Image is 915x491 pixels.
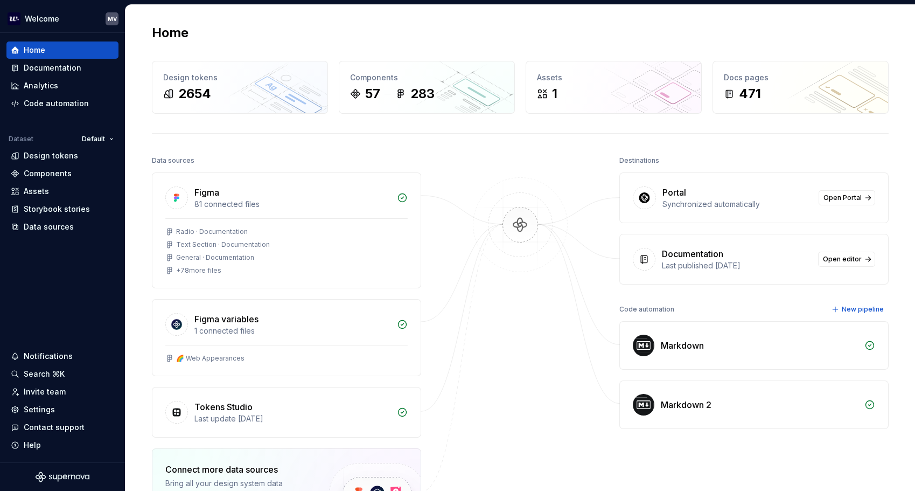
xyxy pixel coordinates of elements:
[24,440,41,451] div: Help
[6,383,118,400] a: Invite team
[619,153,659,168] div: Destinations
[662,186,686,199] div: Portal
[24,369,65,379] div: Search ⌘K
[662,260,812,271] div: Last published [DATE]
[165,463,311,476] div: Connect more data sources
[713,61,889,114] a: Docs pages471
[24,63,81,73] div: Documentation
[82,135,105,143] span: Default
[77,132,118,147] button: Default
[152,387,421,438] a: Tokens StudioLast update [DATE]
[152,153,194,168] div: Data sources
[739,85,761,102] div: 471
[24,168,72,179] div: Components
[176,240,270,249] div: Text Section · Documentation
[6,165,118,182] a: Components
[6,348,118,365] button: Notifications
[6,183,118,200] a: Assets
[6,95,118,112] a: Code automation
[662,199,812,210] div: Synchronized automatically
[36,472,89,482] svg: Supernova Logo
[163,72,317,83] div: Design tokens
[176,354,245,363] div: 🌈 Web Appearances
[823,193,862,202] span: Open Portal
[194,313,259,326] div: Figma variables
[194,186,219,199] div: Figma
[176,266,221,275] div: + 78 more files
[24,80,58,91] div: Analytics
[194,326,390,336] div: 1 connected files
[6,42,118,59] a: Home
[828,302,889,317] button: New pipeline
[6,77,118,94] a: Analytics
[6,419,118,436] button: Contact support
[194,400,253,413] div: Tokens Studio
[6,401,118,418] a: Settings
[25,13,59,24] div: Welcome
[724,72,877,83] div: Docs pages
[6,147,118,164] a: Design tokens
[152,61,328,114] a: Design tokens2654
[194,199,390,210] div: 81 connected files
[819,190,875,205] a: Open Portal
[410,85,435,102] div: 283
[108,15,117,23] div: MV
[9,135,33,143] div: Dataset
[619,302,674,317] div: Code automation
[662,247,723,260] div: Documentation
[152,299,421,376] a: Figma variables1 connected files🌈 Web Appearances
[24,422,85,433] div: Contact support
[24,204,90,215] div: Storybook stories
[24,45,45,56] div: Home
[552,85,557,102] div: 1
[2,7,123,30] button: WelcomeMV
[24,222,74,232] div: Data sources
[194,413,390,424] div: Last update [DATE]
[6,218,118,236] a: Data sources
[365,85,380,102] div: 57
[6,59,118,77] a: Documentation
[152,24,188,42] h2: Home
[842,305,884,314] span: New pipeline
[339,61,515,114] a: Components57283
[6,200,118,218] a: Storybook stories
[176,227,248,236] div: Radio · Documentation
[176,253,254,262] div: General · Documentation
[24,404,55,415] div: Settings
[152,172,421,288] a: Figma81 connected filesRadio · DocumentationText Section · DocumentationGeneral · Documentation+7...
[24,98,89,109] div: Code automation
[823,255,862,264] span: Open editor
[24,150,78,161] div: Design tokens
[24,186,49,197] div: Assets
[24,351,73,362] div: Notifications
[661,339,704,352] div: Markdown
[178,85,211,102] div: 2654
[350,72,504,83] div: Components
[818,252,875,267] a: Open editor
[6,437,118,454] button: Help
[24,386,66,397] div: Invite team
[537,72,690,83] div: Assets
[6,365,118,383] button: Search ⌘K
[8,12,20,25] img: 605a6a57-6d48-4b1b-b82b-b0bc8b12f237.png
[526,61,702,114] a: Assets1
[661,398,711,411] div: Markdown 2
